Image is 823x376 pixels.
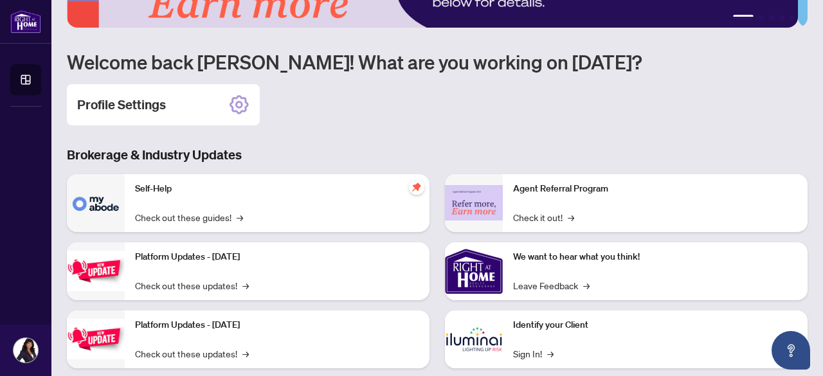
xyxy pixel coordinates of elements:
span: → [583,278,590,292]
h1: Welcome back [PERSON_NAME]! What are you working on [DATE]? [67,49,808,74]
p: Self-Help [135,182,419,196]
img: Identify your Client [445,310,503,368]
button: 1 [733,15,754,20]
img: Agent Referral Program [445,185,503,220]
p: Platform Updates - [DATE] [135,318,419,332]
p: Agent Referral Program [513,182,797,196]
p: We want to hear what you think! [513,250,797,264]
p: Platform Updates - [DATE] [135,250,419,264]
button: 3 [769,15,774,20]
a: Check out these guides!→ [135,210,243,224]
a: Check out these updates!→ [135,346,249,361]
img: Platform Updates - July 21, 2025 [67,251,125,291]
span: → [237,210,243,224]
span: → [242,278,249,292]
button: 4 [779,15,784,20]
span: → [568,210,574,224]
span: → [547,346,554,361]
span: pushpin [409,179,424,195]
a: Check it out!→ [513,210,574,224]
a: Sign In!→ [513,346,554,361]
span: → [242,346,249,361]
button: 5 [790,15,795,20]
img: logo [10,10,41,33]
img: Platform Updates - July 8, 2025 [67,319,125,359]
button: 2 [759,15,764,20]
button: Open asap [772,331,810,370]
img: Self-Help [67,174,125,232]
h3: Brokerage & Industry Updates [67,146,808,164]
a: Leave Feedback→ [513,278,590,292]
h2: Profile Settings [77,96,166,114]
img: We want to hear what you think! [445,242,503,300]
img: Profile Icon [14,338,38,363]
p: Identify your Client [513,318,797,332]
a: Check out these updates!→ [135,278,249,292]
